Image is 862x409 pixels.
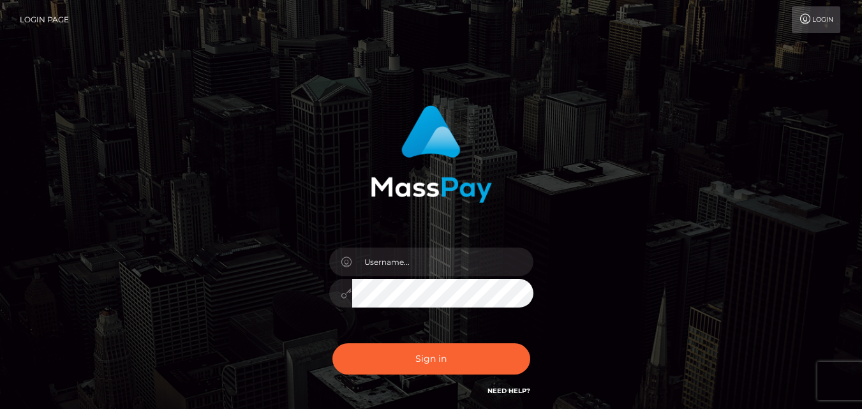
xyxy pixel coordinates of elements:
a: Login [792,6,840,33]
a: Login Page [20,6,69,33]
a: Need Help? [487,387,530,395]
input: Username... [352,248,533,276]
img: MassPay Login [371,105,492,203]
button: Sign in [332,343,530,375]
